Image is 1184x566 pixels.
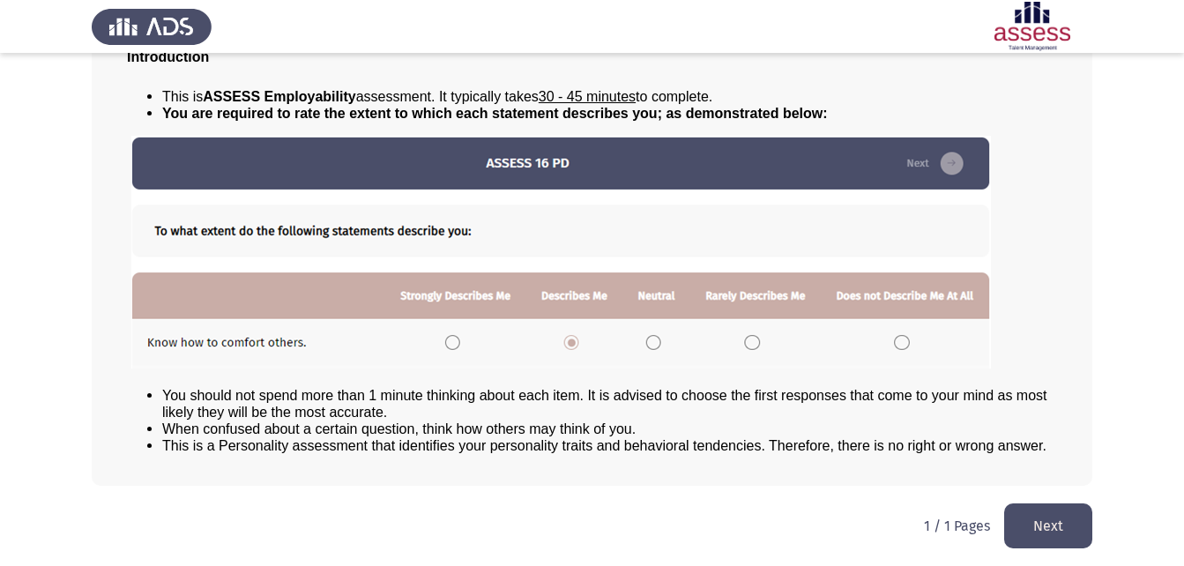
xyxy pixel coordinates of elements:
span: You are required to rate the extent to which each statement describes you; as demonstrated below: [162,106,828,121]
img: Assess Talent Management logo [92,2,212,51]
p: 1 / 1 Pages [924,518,990,534]
b: ASSESS Employability [203,89,355,104]
u: 30 - 45 minutes [539,89,636,104]
span: This is assessment. It typically takes to complete. [162,89,712,104]
span: When confused about a certain question, think how others may think of you. [162,421,636,436]
span: This is a Personality assessment that identifies your personality traits and behavioral tendencie... [162,438,1046,453]
span: Introduction [127,49,209,64]
img: Assessment logo of ASSESS Employability - EBI [972,2,1092,51]
span: You should not spend more than 1 minute thinking about each item. It is advised to choose the fir... [162,388,1047,420]
button: load next page [1004,503,1092,548]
